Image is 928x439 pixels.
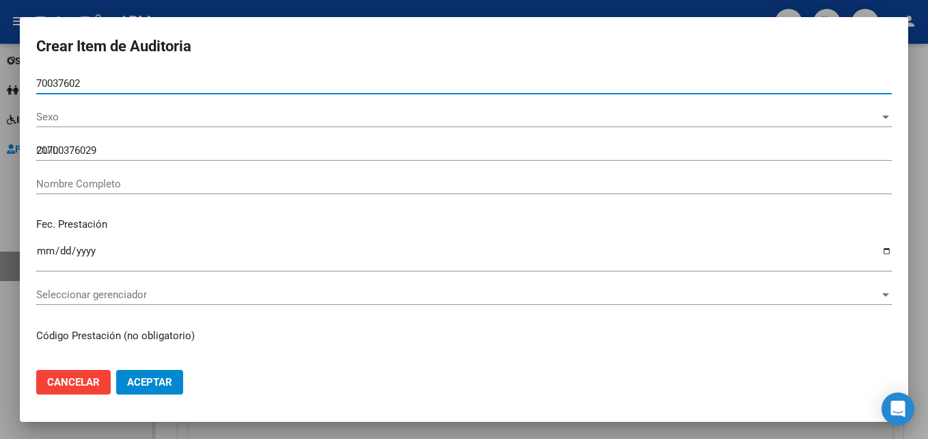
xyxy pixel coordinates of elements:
[127,376,172,388] span: Aceptar
[36,217,892,232] p: Fec. Prestación
[47,376,100,388] span: Cancelar
[36,289,879,301] span: Seleccionar gerenciador
[36,370,111,395] button: Cancelar
[36,34,892,59] h2: Crear Item de Auditoria
[36,111,879,123] span: Sexo
[36,328,892,344] p: Código Prestación (no obligatorio)
[882,393,914,425] div: Open Intercom Messenger
[116,370,183,395] button: Aceptar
